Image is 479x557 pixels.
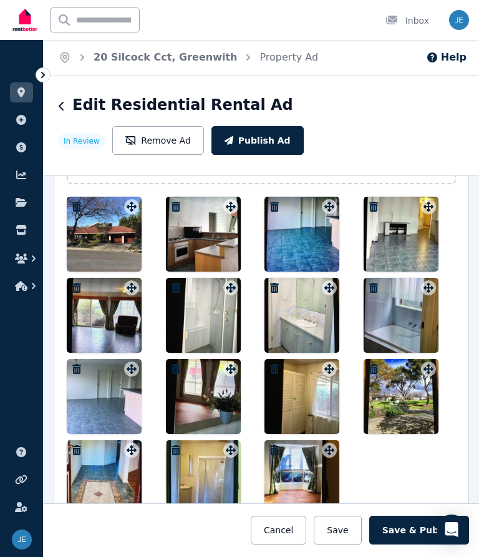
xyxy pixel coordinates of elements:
img: Joe Egyud [449,10,469,30]
button: Remove Ad [112,126,204,155]
button: Save & Publish [369,516,469,545]
h1: Edit Residential Rental Ad [72,95,293,115]
button: Save [314,516,361,545]
img: RentBetter [10,4,40,36]
img: Joe Egyud [12,530,32,550]
div: Open Intercom Messenger [437,515,467,545]
nav: Breadcrumb [44,40,333,75]
button: Help [426,50,467,65]
a: 20 Silcock Cct, Greenwith [94,51,237,63]
button: Cancel [251,516,306,545]
a: Property Ad [259,51,318,63]
div: Inbox [385,14,429,27]
button: Publish Ad [211,126,304,155]
span: In Review [64,136,100,146]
